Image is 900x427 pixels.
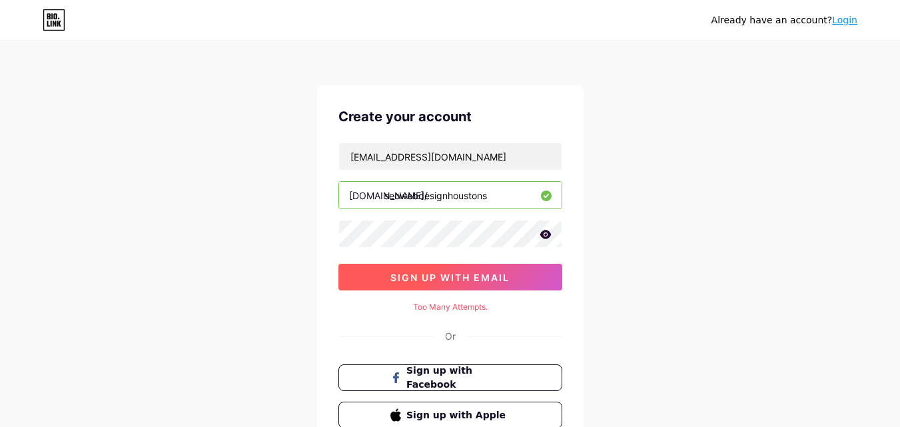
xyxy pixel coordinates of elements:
button: sign up with email [338,264,562,290]
div: [DOMAIN_NAME]/ [349,189,428,203]
input: username [339,182,562,209]
div: Already have an account? [711,13,857,27]
div: Too Many Attempts. [338,301,562,313]
input: Email [339,143,562,170]
div: Or [445,329,456,343]
span: Sign up with Facebook [406,364,510,392]
button: Sign up with Facebook [338,364,562,391]
a: Login [832,15,857,25]
div: Create your account [338,107,562,127]
span: sign up with email [390,272,510,283]
span: Sign up with Apple [406,408,510,422]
